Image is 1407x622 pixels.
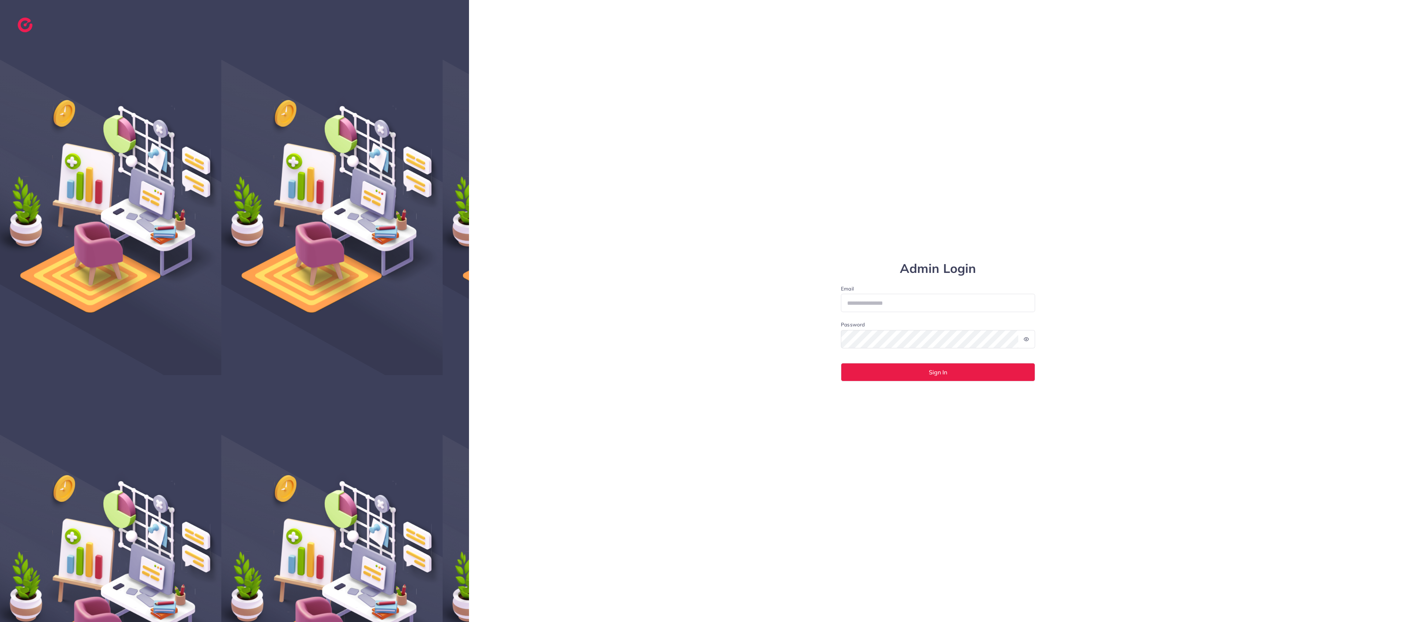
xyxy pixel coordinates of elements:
img: logo [18,18,33,32]
label: Password [841,321,865,328]
button: Sign In [841,363,1035,381]
span: Sign In [929,369,947,375]
h1: Admin Login [841,261,1035,276]
label: Email [841,285,1035,292]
